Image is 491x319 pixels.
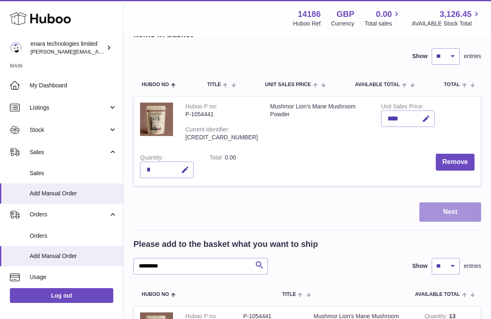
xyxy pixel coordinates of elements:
span: Sales [30,169,117,177]
button: Next [419,202,481,222]
label: Unit Sales Price [381,103,423,112]
a: 3,126.45 AVAILABLE Stock Total [412,9,481,28]
span: 0.00 [225,154,236,161]
span: 3,126.45 [440,9,472,20]
strong: 14186 [298,9,321,20]
h2: Please add to the basket what you want to ship [133,239,318,250]
a: 0.00 Total sales [365,9,401,28]
div: Current identifier [185,126,229,135]
span: Huboo no [142,82,169,87]
span: Sales [30,148,108,156]
label: Show [412,262,428,270]
img: Dee@enara.co [10,42,22,54]
label: Show [412,52,428,60]
span: Orders [30,211,108,218]
a: Log out [10,288,113,303]
span: Add Manual Order [30,252,117,260]
span: Usage [30,273,117,281]
span: 0.00 [376,9,392,20]
img: Mushmor Lion's Mane Mushroom Powder [140,103,173,136]
strong: GBP [337,9,354,20]
span: entries [464,262,481,270]
div: P-1054441 [185,110,258,118]
div: Currency [331,20,355,28]
span: Unit Sales Price [265,82,311,87]
div: Huboo Ref [293,20,321,28]
span: Stock [30,126,108,134]
span: AVAILABLE Stock Total [412,20,481,28]
span: AVAILABLE Total [415,292,460,297]
span: Total [444,82,460,87]
span: Total sales [365,20,401,28]
span: entries [464,52,481,60]
span: Huboo no [142,292,169,297]
div: [CREDIT_CARD_NUMBER] [185,134,258,141]
span: [PERSON_NAME][EMAIL_ADDRESS][DOMAIN_NAME] [30,48,165,55]
label: Total [209,154,224,163]
td: Mushmor Lion's Mane Mushroom Powder [264,96,375,148]
span: Listings [30,104,108,112]
label: Quantity [140,154,163,163]
div: Huboo P no [185,103,217,112]
span: My Dashboard [30,82,117,89]
span: Add Manual Order [30,190,117,197]
span: Title [282,292,296,297]
button: Remove [436,154,475,171]
div: enara technologies limited [30,40,105,56]
span: Orders [30,232,117,240]
span: Title [207,82,221,87]
span: AVAILABLE Total [355,82,400,87]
